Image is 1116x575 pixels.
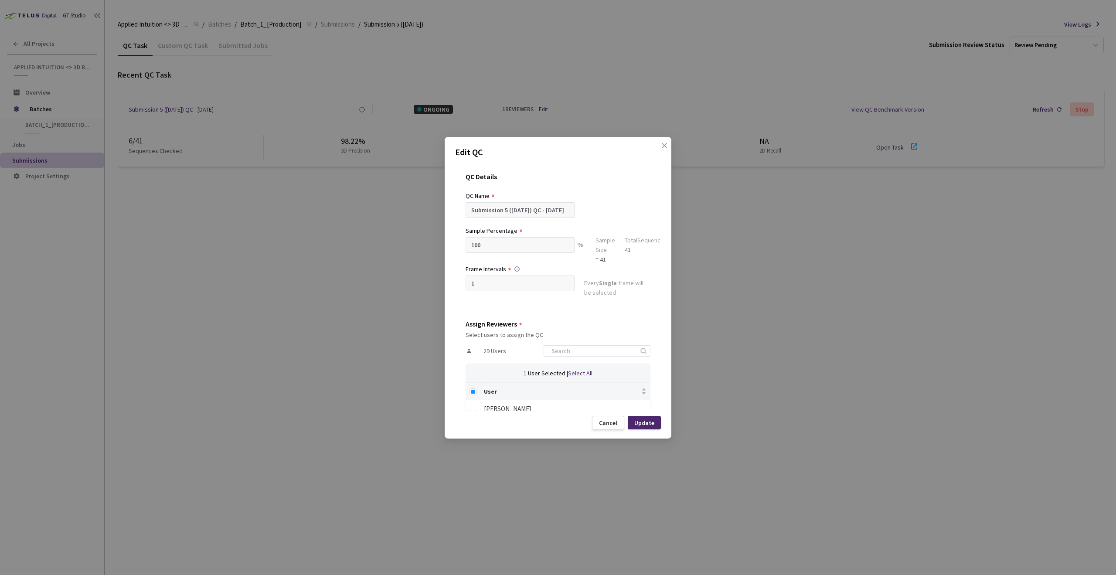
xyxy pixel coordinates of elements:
input: Search [546,346,639,356]
button: Close [652,142,666,156]
span: User [484,388,640,395]
div: Assign Reviewers [466,320,517,328]
div: Sample Size [595,235,615,255]
div: Select users to assign the QC [466,331,650,338]
strong: Single [599,279,617,287]
div: QC Name [466,191,490,201]
div: Update [634,419,654,426]
th: User [480,383,650,400]
span: Select All [568,369,592,377]
p: Edit QC [455,146,661,159]
div: [PERSON_NAME] [484,404,646,414]
input: e.g. 10 [466,237,575,253]
div: % [575,237,586,264]
span: 1 User Selected | [524,369,568,377]
span: 29 Users [483,347,506,354]
div: 41 [625,245,667,255]
div: Every frame will be selected [584,278,650,299]
input: Enter frame interval [466,276,575,291]
div: Frame Intervals [466,264,506,274]
div: = 41 [595,255,615,264]
span: close [661,142,668,167]
div: QC Details [466,173,650,191]
div: Cancel [599,419,617,426]
div: Total Sequences [625,235,667,245]
div: Sample Percentage [466,226,517,235]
